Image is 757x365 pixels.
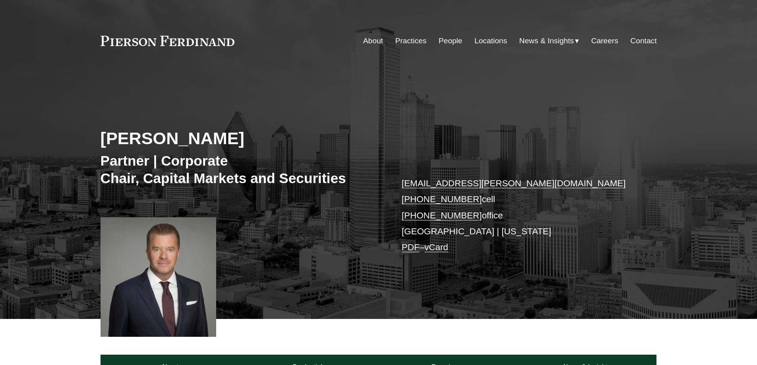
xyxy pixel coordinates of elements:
[402,176,633,256] p: cell office [GEOGRAPHIC_DATA] | [US_STATE] –
[402,178,626,188] a: [EMAIL_ADDRESS][PERSON_NAME][DOMAIN_NAME]
[630,33,656,48] a: Contact
[439,33,463,48] a: People
[519,33,579,48] a: folder dropdown
[402,211,482,220] a: [PHONE_NUMBER]
[101,152,379,187] h3: Partner | Corporate Chair, Capital Markets and Securities
[474,33,507,48] a: Locations
[591,33,618,48] a: Careers
[402,242,420,252] a: PDF
[363,33,383,48] a: About
[402,194,482,204] a: [PHONE_NUMBER]
[519,34,574,48] span: News & Insights
[424,242,448,252] a: vCard
[395,33,426,48] a: Practices
[101,128,379,149] h2: [PERSON_NAME]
